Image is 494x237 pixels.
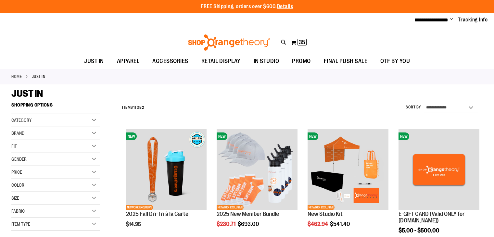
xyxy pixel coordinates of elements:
span: Price [11,169,22,175]
span: $693.00 [238,221,260,227]
a: Home [11,74,22,80]
span: $14.95 [126,221,142,227]
span: NEW [308,132,318,140]
span: 35 [299,39,305,45]
a: New Studio Kit [308,211,343,217]
a: APPAREL [110,54,146,69]
span: Size [11,195,19,201]
a: E-GIFT CARD (Valid ONLY for [DOMAIN_NAME]) [399,211,465,224]
img: Shop Orangetheory [187,34,271,51]
span: NEW [217,132,227,140]
span: Fabric [11,208,25,214]
span: Category [11,118,32,123]
a: E-GIFT CARD (Valid ONLY for ShopOrangetheory.com)NEW [399,129,479,211]
a: 2025 New Member Bundle [217,211,279,217]
span: OTF BY YOU [380,54,410,69]
span: IN STUDIO [254,54,279,69]
a: ACCESSORIES [146,54,195,69]
a: 2025 New Member BundleNEWNETWORK EXCLUSIVE [217,129,298,211]
img: 2025 New Member Bundle [217,129,298,210]
img: E-GIFT CARD (Valid ONLY for ShopOrangetheory.com) [399,129,479,210]
p: FREE Shipping, orders over $600. [201,3,293,10]
span: Item Type [11,221,30,227]
span: JUST IN [11,88,43,99]
h2: Items to [122,103,144,113]
span: JUST IN [84,54,104,69]
span: NEW [126,132,137,140]
span: $230.71 [217,221,237,227]
span: FINAL PUSH SALE [324,54,368,69]
a: OTF BY YOU [374,54,416,69]
span: $541.40 [330,221,351,227]
a: Tracking Info [458,16,488,23]
span: $462.94 [308,221,329,227]
a: New Studio KitNEWNETWORK EXCLUSIVE [308,129,388,211]
span: NETWORK EXCLUSIVE [217,205,244,210]
span: NETWORK EXCLUSIVE [308,205,335,210]
span: 1 [133,105,135,110]
span: APPAREL [117,54,140,69]
a: PROMO [285,54,317,69]
span: $5.00 - $500.00 [399,227,439,234]
span: Color [11,182,24,188]
a: IN STUDIO [247,54,286,69]
span: PROMO [292,54,311,69]
a: Details [277,4,293,9]
strong: JUST IN [32,74,45,80]
span: NETWORK EXCLUSIVE [126,205,153,210]
a: RETAIL DISPLAY [195,54,247,69]
span: NEW [399,132,409,140]
span: ACCESSORIES [152,54,188,69]
a: JUST IN [78,54,110,69]
span: Gender [11,156,27,162]
span: 82 [139,105,144,110]
img: New Studio Kit [308,129,388,210]
a: FINAL PUSH SALE [317,54,374,69]
span: RETAIL DISPLAY [201,54,241,69]
img: 2025 Fall Dri-Tri à la Carte [126,129,207,210]
span: Fit [11,143,17,149]
strong: Shopping Options [11,99,100,114]
a: 2025 Fall Dri-Tri à la Carte [126,211,188,217]
button: Account menu [450,17,453,23]
label: Sort By [406,105,421,110]
a: 2025 Fall Dri-Tri à la CarteNEWNETWORK EXCLUSIVE [126,129,207,211]
span: Brand [11,131,24,136]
